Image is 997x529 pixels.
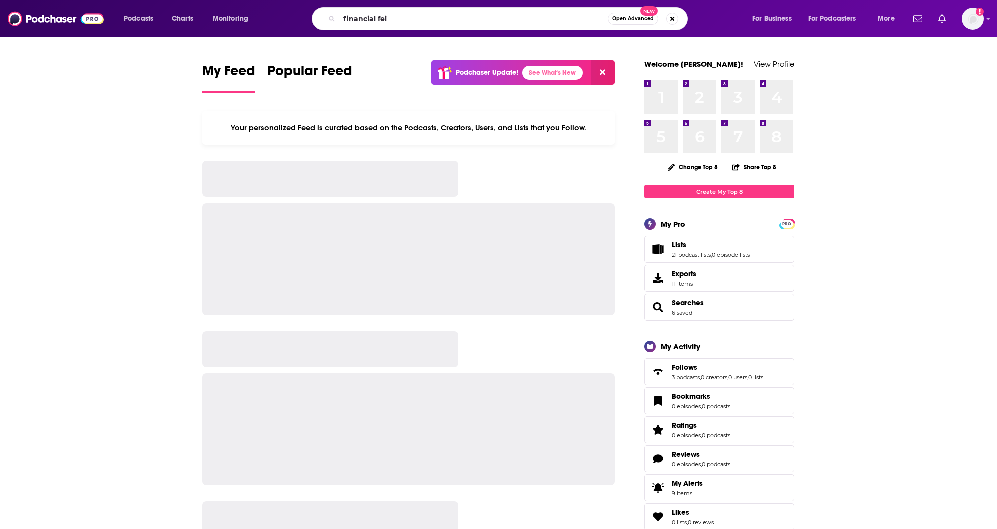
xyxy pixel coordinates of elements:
[165,11,199,27] a: Charts
[672,392,710,401] span: Bookmarks
[648,423,668,437] a: Ratings
[648,452,668,466] a: Reviews
[644,358,794,385] span: Follows
[8,9,104,28] img: Podchaser - Follow, Share and Rate Podcasts
[456,68,518,77] p: Podchaser Update!
[672,298,704,307] a: Searches
[661,342,700,351] div: My Activity
[672,421,730,430] a: Ratings
[608,13,658,25] button: Open AdvancedNew
[909,10,926,27] a: Show notifications dropdown
[206,11,261,27] button: open menu
[701,374,727,381] a: 0 creators
[648,300,668,314] a: Searches
[644,445,794,472] span: Reviews
[702,403,730,410] a: 0 podcasts
[644,59,743,69] a: Welcome [PERSON_NAME]!
[672,363,763,372] a: Follows
[672,240,686,249] span: Lists
[672,479,703,488] span: My Alerts
[687,519,688,526] span: ,
[672,508,689,517] span: Likes
[700,374,701,381] span: ,
[648,394,668,408] a: Bookmarks
[672,363,697,372] span: Follows
[672,240,750,249] a: Lists
[522,66,583,80] a: See What's New
[662,161,724,173] button: Change Top 8
[267,62,352,85] span: Popular Feed
[688,519,714,526] a: 0 reviews
[702,461,730,468] a: 0 podcasts
[728,374,747,381] a: 0 users
[124,12,153,26] span: Podcasts
[712,251,750,258] a: 0 episode lists
[202,62,255,93] a: My Feed
[672,508,714,517] a: Likes
[672,251,711,258] a: 21 podcast lists
[117,11,166,27] button: open menu
[648,271,668,285] span: Exports
[871,11,907,27] button: open menu
[672,309,692,316] a: 6 saved
[672,490,703,497] span: 9 items
[701,461,702,468] span: ,
[672,432,701,439] a: 0 episodes
[644,294,794,321] span: Searches
[702,432,730,439] a: 0 podcasts
[672,269,696,278] span: Exports
[321,7,697,30] div: Search podcasts, credits, & more...
[962,8,984,30] span: Logged in as megcassidy
[727,374,728,381] span: ,
[732,157,777,177] button: Share Top 8
[808,12,856,26] span: For Podcasters
[962,8,984,30] button: Show profile menu
[644,474,794,501] a: My Alerts
[672,403,701,410] a: 0 episodes
[267,62,352,93] a: Popular Feed
[644,387,794,414] span: Bookmarks
[672,280,696,287] span: 11 items
[711,251,712,258] span: ,
[672,392,730,401] a: Bookmarks
[934,10,950,27] a: Show notifications dropdown
[648,510,668,524] a: Likes
[701,432,702,439] span: ,
[648,242,668,256] a: Lists
[644,185,794,198] a: Create My Top 8
[672,421,697,430] span: Ratings
[640,6,658,16] span: New
[648,365,668,379] a: Follows
[781,220,793,227] a: PRO
[747,374,748,381] span: ,
[648,481,668,495] span: My Alerts
[672,461,701,468] a: 0 episodes
[661,219,685,229] div: My Pro
[748,374,763,381] a: 0 lists
[672,374,700,381] a: 3 podcasts
[612,16,654,21] span: Open Advanced
[672,450,700,459] span: Reviews
[172,12,193,26] span: Charts
[644,265,794,292] a: Exports
[644,416,794,443] span: Ratings
[752,12,792,26] span: For Business
[202,62,255,85] span: My Feed
[754,59,794,69] a: View Profile
[976,8,984,16] svg: Add a profile image
[802,11,871,27] button: open menu
[644,236,794,263] span: Lists
[672,519,687,526] a: 0 lists
[781,220,793,228] span: PRO
[672,450,730,459] a: Reviews
[202,111,615,145] div: Your personalized Feed is curated based on the Podcasts, Creators, Users, and Lists that you Follow.
[962,8,984,30] img: User Profile
[213,12,248,26] span: Monitoring
[745,11,804,27] button: open menu
[339,11,608,27] input: Search podcasts, credits, & more...
[701,403,702,410] span: ,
